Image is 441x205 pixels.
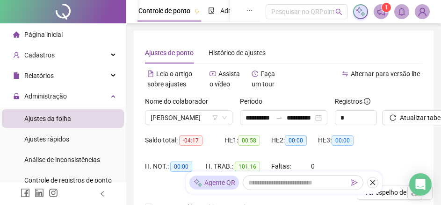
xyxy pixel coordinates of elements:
[24,135,69,143] span: Ajustes rápidos
[390,114,396,121] span: reload
[275,114,283,121] span: swap-right
[35,188,44,198] span: linkedin
[24,51,55,59] span: Cadastros
[311,163,315,170] span: 0
[369,179,376,186] span: close
[385,4,388,11] span: 1
[351,179,358,186] span: send
[210,71,216,77] span: youtube
[13,72,20,79] span: file
[220,7,268,14] span: Admissão digital
[382,3,391,12] sup: 1
[99,191,106,197] span: left
[335,96,370,106] span: Registros
[409,173,432,196] div: Open Intercom Messenger
[151,111,227,125] span: AGNALDO RYAN BENTO DE ARRUDA
[415,5,429,19] img: 93493
[364,98,370,105] span: info-circle
[209,49,266,57] span: Histórico de ajustes
[246,7,253,14] span: ellipsis
[210,70,240,88] span: Assista o vídeo
[49,188,58,198] span: instagram
[377,7,385,16] span: notification
[351,70,420,78] span: Alternar para versão lite
[24,177,112,184] span: Controle de registros de ponto
[13,52,20,58] span: user-add
[21,188,30,198] span: facebook
[285,135,307,146] span: 00:00
[24,92,67,100] span: Administração
[145,161,206,172] div: H. NOT.:
[208,7,215,14] span: file-done
[170,162,192,172] span: 00:00
[224,135,271,146] div: HE 1:
[240,96,268,106] label: Período
[252,70,275,88] span: Faça um tour
[138,7,190,14] span: Controle de ponto
[193,178,202,188] img: sparkle-icon.fc2bf0ac1784a2077858766a79e2daf3.svg
[145,96,214,106] label: Nome do colaborador
[13,31,20,38] span: home
[145,135,224,146] div: Saldo total:
[398,7,406,16] span: bell
[212,115,218,120] span: filter
[145,49,194,57] span: Ajustes de ponto
[271,135,318,146] div: HE 2:
[24,72,54,79] span: Relatórios
[206,161,271,172] div: H. TRAB.:
[24,156,100,163] span: Análise de inconsistências
[342,71,348,77] span: swap
[318,135,365,146] div: HE 3:
[357,185,433,200] button: Ver espelho de ponto
[235,162,260,172] span: 101:16
[335,8,342,15] span: search
[194,8,200,14] span: pushpin
[238,135,260,146] span: 00:58
[364,187,425,198] span: Ver espelho de ponto
[222,115,227,120] span: down
[189,176,239,190] div: Agente QR
[275,114,283,121] span: to
[13,93,20,99] span: lock
[252,71,258,77] span: history
[24,31,63,38] span: Página inicial
[355,7,366,17] img: sparkle-icon.fc2bf0ac1784a2077858766a79e2daf3.svg
[271,163,292,170] span: Faltas:
[332,135,354,146] span: 00:00
[24,115,71,122] span: Ajustes da folha
[147,70,192,88] span: Leia o artigo sobre ajustes
[179,135,202,146] span: -04:17
[147,71,154,77] span: file-text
